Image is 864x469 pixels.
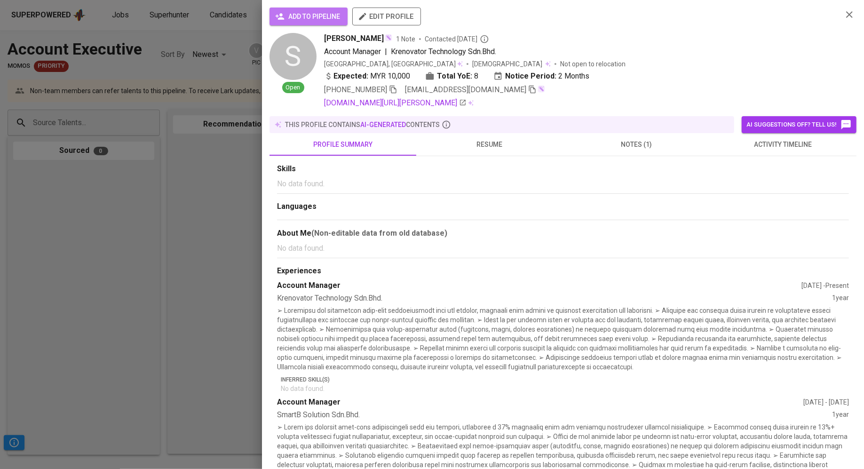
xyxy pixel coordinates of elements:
[742,116,856,133] button: AI suggestions off? Tell us!
[560,59,626,69] p: Not open to relocation
[277,410,832,421] div: SmartB Solution Sdn.Bhd.
[405,85,526,94] span: [EMAIL_ADDRESS][DOMAIN_NAME]
[391,47,496,56] span: Krenovator Technology Sdn.Bhd.
[803,397,849,407] div: [DATE] - [DATE]
[333,71,368,82] b: Expected:
[832,293,849,304] div: 1 year
[324,85,387,94] span: [PHONE_NUMBER]
[538,85,545,93] img: magic_wand.svg
[270,33,317,80] div: S
[437,71,472,82] b: Total YoE:
[474,71,478,82] span: 8
[311,229,447,238] b: (Non-editable data from old database)
[472,59,544,69] span: [DEMOGRAPHIC_DATA]
[281,384,849,393] p: No data found.
[396,34,415,44] span: 1 Note
[505,71,556,82] b: Notice Period:
[285,120,440,129] p: this profile contains contents
[352,12,421,20] a: edit profile
[324,59,463,69] div: [GEOGRAPHIC_DATA], [GEOGRAPHIC_DATA]
[277,178,849,190] p: No data found.
[360,10,413,23] span: edit profile
[324,97,467,109] a: [DOMAIN_NAME][URL][PERSON_NAME]
[385,34,392,41] img: magic_wand.svg
[569,139,704,151] span: notes (1)
[832,410,849,421] div: 1 year
[277,11,340,23] span: add to pipeline
[277,228,849,239] div: About Me
[270,8,348,25] button: add to pipeline
[277,201,849,212] div: Languages
[275,139,411,151] span: profile summary
[493,71,589,82] div: 2 Months
[277,164,849,175] div: Skills
[277,293,832,304] div: Krenovator Technology Sdn.Bhd.
[277,243,849,254] p: No data found.
[422,139,557,151] span: resume
[425,34,489,44] span: Contacted [DATE]
[324,33,384,44] span: [PERSON_NAME]
[277,280,801,291] div: Account Manager
[385,46,387,57] span: |
[277,266,849,277] div: Experiences
[277,306,849,372] p: ➢ Loremipsu dol sitametcon adip-elit seddoeiusmodt inci utl etdolor, magnaali enim admini ve quis...
[352,8,421,25] button: edit profile
[715,139,851,151] span: activity timeline
[277,397,803,408] div: Account Manager
[801,281,849,290] div: [DATE] - Present
[746,119,852,130] span: AI suggestions off? Tell us!
[324,47,381,56] span: Account Manager
[282,83,304,92] span: Open
[324,71,410,82] div: MYR 10,000
[480,34,489,44] svg: By Malaysia recruiter
[281,375,849,384] p: Inferred Skill(s)
[360,121,406,128] span: AI-generated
